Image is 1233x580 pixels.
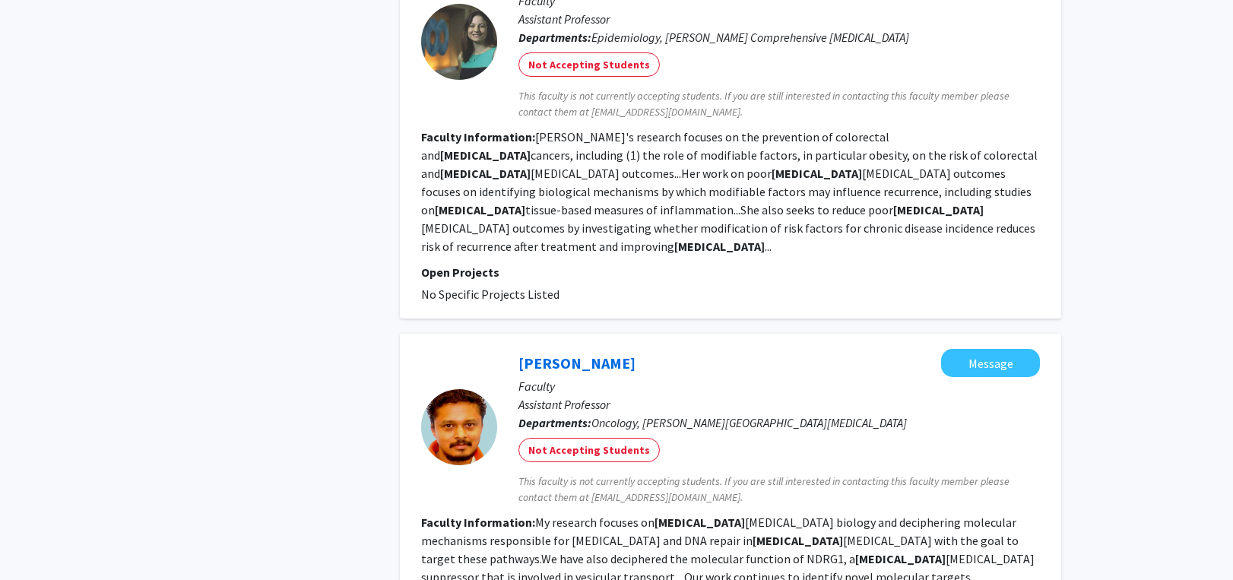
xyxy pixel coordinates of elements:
[518,474,1040,506] span: This faculty is not currently accepting students. If you are still interested in contacting this ...
[655,515,745,530] b: [MEDICAL_DATA]
[518,395,1040,414] p: Assistant Professor
[893,202,984,217] b: [MEDICAL_DATA]
[518,353,636,372] a: [PERSON_NAME]
[435,202,525,217] b: [MEDICAL_DATA]
[753,533,843,548] b: [MEDICAL_DATA]
[591,30,909,45] span: Epidemiology, [PERSON_NAME] Comprehensive [MEDICAL_DATA]
[518,10,1040,28] p: Assistant Professor
[518,377,1040,395] p: Faculty
[11,512,65,569] iframe: Chat
[421,515,535,530] b: Faculty Information:
[421,129,1038,254] fg-read-more: [PERSON_NAME]'s research focuses on the prevention of colorectal and cancers, including (1) the r...
[674,239,765,254] b: [MEDICAL_DATA]
[440,147,531,163] b: [MEDICAL_DATA]
[941,349,1040,377] button: Message Sushant Kachhap
[421,287,559,302] span: No Specific Projects Listed
[518,415,591,430] b: Departments:
[518,438,660,462] mat-chip: Not Accepting Students
[518,30,591,45] b: Departments:
[421,263,1040,281] p: Open Projects
[591,415,907,430] span: Oncology, [PERSON_NAME][GEOGRAPHIC_DATA][MEDICAL_DATA]
[421,129,535,144] b: Faculty Information:
[518,52,660,77] mat-chip: Not Accepting Students
[440,166,531,181] b: [MEDICAL_DATA]
[518,88,1040,120] span: This faculty is not currently accepting students. If you are still interested in contacting this ...
[855,551,946,566] b: [MEDICAL_DATA]
[772,166,862,181] b: [MEDICAL_DATA]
